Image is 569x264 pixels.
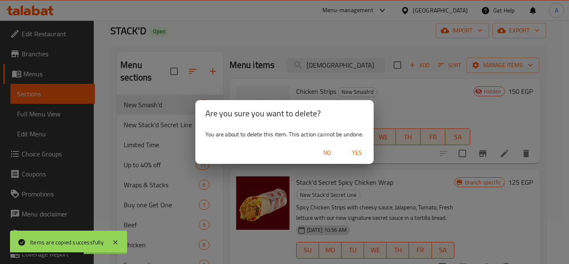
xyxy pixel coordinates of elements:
[314,145,340,161] button: No
[195,127,374,142] div: You are about to delete this item. This action cannot be undone.
[205,107,364,120] h2: Are you sure you want to delete?
[347,148,367,158] span: Yes
[317,148,337,158] span: No
[344,145,370,161] button: Yes
[30,238,104,247] div: Items are copied successfully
